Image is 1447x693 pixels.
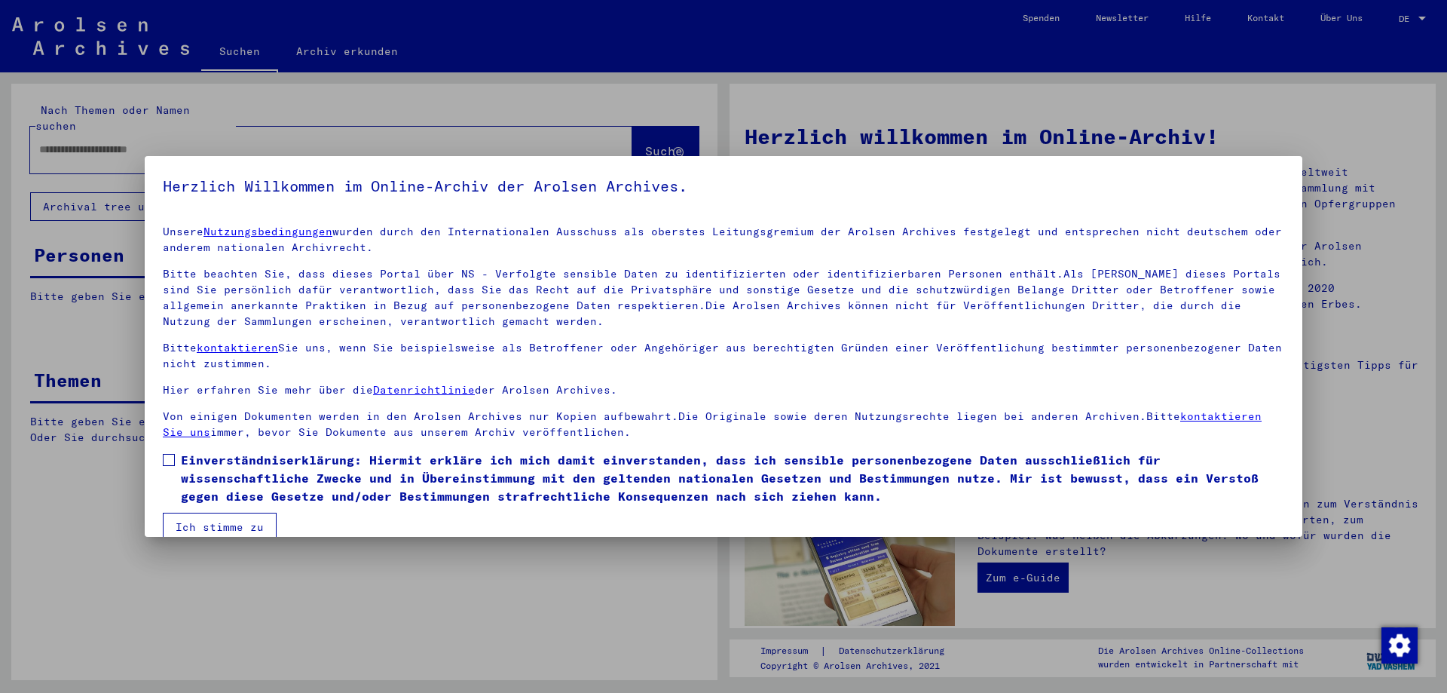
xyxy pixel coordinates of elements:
[163,224,1284,256] p: Unsere wurden durch den Internationalen Ausschuss als oberstes Leitungsgremium der Arolsen Archiv...
[373,383,475,397] a: Datenrichtlinie
[163,409,1284,440] p: Von einigen Dokumenten werden in den Arolsen Archives nur Kopien aufbewahrt.Die Originale sowie d...
[203,225,332,238] a: Nutzungsbedingungen
[163,174,1284,198] h5: Herzlich Willkommen im Online-Archiv der Arolsen Archives.
[163,266,1284,330] p: Bitte beachten Sie, dass dieses Portal über NS - Verfolgte sensible Daten zu identifizierten oder...
[163,382,1284,398] p: Hier erfahren Sie mehr über die der Arolsen Archives.
[1381,627,1417,663] div: Zustimmung ändern
[1381,627,1418,664] img: Zustimmung ändern
[181,451,1284,505] span: Einverständniserklärung: Hiermit erkläre ich mich damit einverstanden, dass ich sensible personen...
[163,340,1284,372] p: Bitte Sie uns, wenn Sie beispielsweise als Betroffener oder Angehöriger aus berechtigten Gründen ...
[163,513,277,541] button: Ich stimme zu
[197,341,278,354] a: kontaktieren
[163,409,1262,439] a: kontaktieren Sie uns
